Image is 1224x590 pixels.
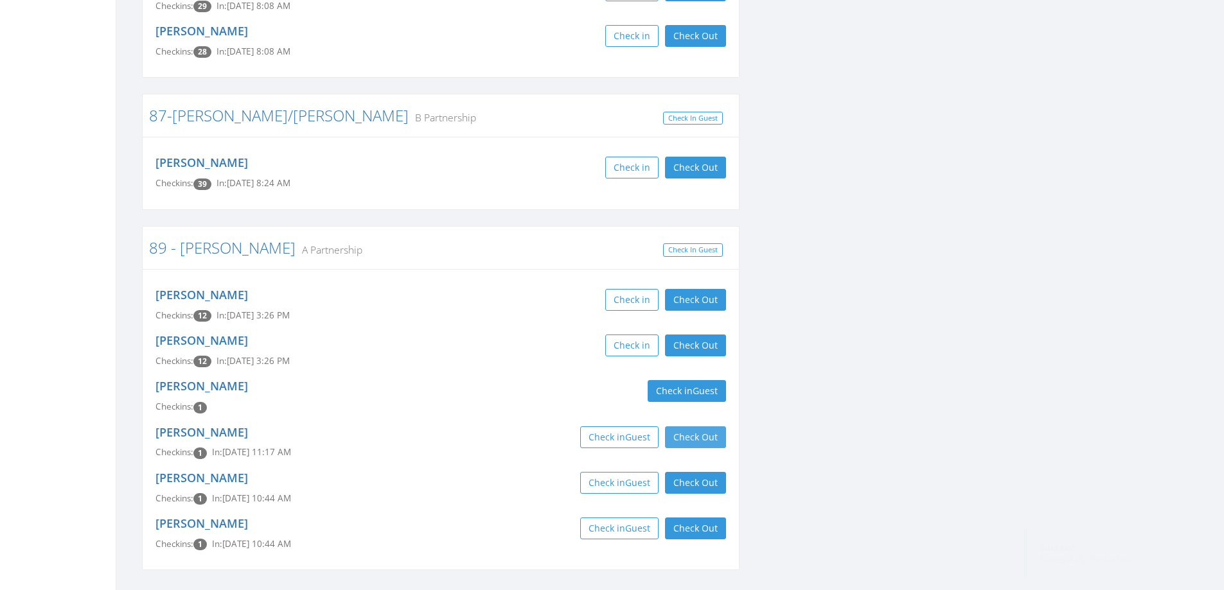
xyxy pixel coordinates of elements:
[212,538,291,550] span: In: [DATE] 10:44 AM
[663,243,723,257] a: Check In Guest
[665,289,726,311] button: Check Out
[193,178,211,190] span: Checkin count
[605,289,659,311] button: Check in
[665,426,726,448] button: Check Out
[155,516,248,531] a: [PERSON_NAME]
[193,356,211,367] span: Checkin count
[625,431,650,443] span: Guest
[155,401,193,412] span: Checkins:
[155,333,248,348] a: [PERSON_NAME]
[212,446,291,458] span: In: [DATE] 11:17 AM
[155,470,248,485] a: [PERSON_NAME]
[605,157,659,178] button: Check in
[149,105,409,126] a: 87-[PERSON_NAME]/[PERSON_NAME]
[605,25,659,47] button: Check in
[296,243,362,257] small: A Partnership
[1040,553,1203,566] div: Successfully checked out
[155,46,193,57] span: Checkins:
[155,446,193,458] span: Checkins:
[217,46,290,57] span: In: [DATE] 8:08 AM
[693,385,718,397] span: Guest
[217,355,290,367] span: In: [DATE] 3:26 PM
[193,447,207,459] span: Checkin count
[155,538,193,550] span: Checkins:
[580,472,659,494] button: Check inGuest
[155,378,248,394] a: [PERSON_NAME]
[217,177,290,189] span: In: [DATE] 8:24 AM
[409,110,476,125] small: B Partnership
[580,517,659,539] button: Check inGuest
[193,539,207,550] span: Checkin count
[665,25,726,47] button: Check Out
[665,472,726,494] button: Check Out
[193,1,211,12] span: Checkin count
[155,177,193,189] span: Checkins:
[1040,542,1203,554] div: Success!
[665,517,726,539] button: Check Out
[155,309,193,321] span: Checkins:
[625,476,650,489] span: Guest
[155,23,248,39] a: [PERSON_NAME]
[605,334,659,356] button: Check in
[155,355,193,367] span: Checkins:
[580,426,659,448] button: Check inGuest
[648,380,726,402] button: Check inGuest
[212,492,291,504] span: In: [DATE] 10:44 AM
[665,157,726,178] button: Check Out
[155,155,248,170] a: [PERSON_NAME]
[663,112,723,125] a: Check In Guest
[155,424,248,440] a: [PERSON_NAME]
[155,287,248,302] a: [PERSON_NAME]
[155,492,193,504] span: Checkins:
[625,522,650,534] span: Guest
[193,46,211,58] span: Checkin count
[149,237,296,258] a: 89 - [PERSON_NAME]
[193,402,207,413] span: Checkin count
[1200,538,1207,551] button: ×
[217,309,290,321] span: In: [DATE] 3:26 PM
[193,310,211,322] span: Checkin count
[665,334,726,356] button: Check Out
[193,493,207,505] span: Checkin count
